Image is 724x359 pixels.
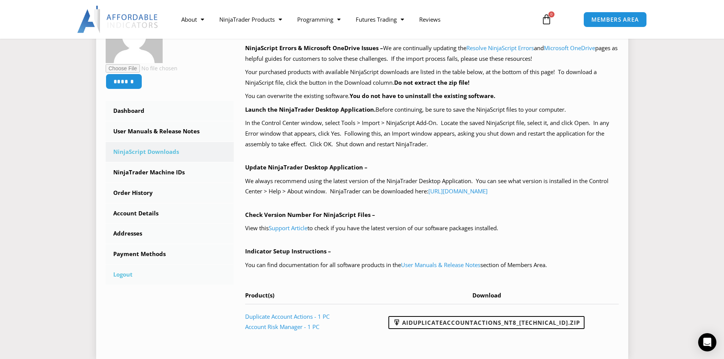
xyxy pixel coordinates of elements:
a: User Manuals & Release Notes [106,122,234,141]
span: Product(s) [245,291,274,299]
a: Payment Methods [106,244,234,264]
a: Programming [290,11,348,28]
p: Your purchased products with available NinjaScript downloads are listed in the table below, at th... [245,67,619,88]
b: NinjaScript Errors & Microsoft OneDrive Issues – [245,44,383,52]
a: Order History [106,183,234,203]
span: 0 [548,11,554,17]
b: Indicator Setup Instructions – [245,247,331,255]
span: MEMBERS AREA [591,17,639,22]
a: Account Risk Manager - 1 PC [245,323,319,331]
span: Download [472,291,501,299]
b: Update NinjaTrader Desktop Application – [245,163,368,171]
a: NinjaTrader Products [212,11,290,28]
nav: Account pages [106,101,234,285]
a: Support Article [269,224,307,232]
a: Futures Trading [348,11,412,28]
a: AIDuplicateAccountActions_NT8_[TECHNICAL_ID].zip [388,316,585,329]
b: Check Version Number For NinjaScript Files – [245,211,375,218]
a: NinjaScript Downloads [106,142,234,162]
a: [URL][DOMAIN_NAME] [428,187,488,195]
p: You can find documentation for all software products in the section of Members Area. [245,260,619,270]
a: MEMBERS AREA [583,12,647,27]
p: View this to check if you have the latest version of our software packages installed. [245,223,619,234]
p: We always recommend using the latest version of the NinjaTrader Desktop Application. You can see ... [245,176,619,197]
a: Resolve NinjaScript Errors [466,44,534,52]
a: NinjaTrader Machine IDs [106,163,234,182]
a: Addresses [106,224,234,244]
a: Microsoft OneDrive [544,44,595,52]
b: Launch the NinjaTrader Desktop Application. [245,106,375,113]
nav: Menu [174,11,532,28]
b: Do not extract the zip file! [394,79,469,86]
p: We are continually updating the and pages as helpful guides for customers to solve these challeng... [245,43,619,64]
a: Reviews [412,11,448,28]
a: User Manuals & Release Notes [401,261,480,269]
b: You do not have to uninstall the existing software. [350,92,495,100]
a: Logout [106,265,234,285]
img: LogoAI | Affordable Indicators – NinjaTrader [77,6,159,33]
a: 0 [530,8,563,30]
p: In the Control Center window, select Tools > Import > NinjaScript Add-On. Locate the saved NinjaS... [245,118,619,150]
p: You can overwrite the existing software. [245,91,619,101]
p: Before continuing, be sure to save the NinjaScript files to your computer. [245,104,619,115]
a: About [174,11,212,28]
a: Dashboard [106,101,234,121]
div: Open Intercom Messenger [698,333,716,351]
a: Duplicate Account Actions - 1 PC [245,313,330,320]
a: Account Details [106,204,234,223]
